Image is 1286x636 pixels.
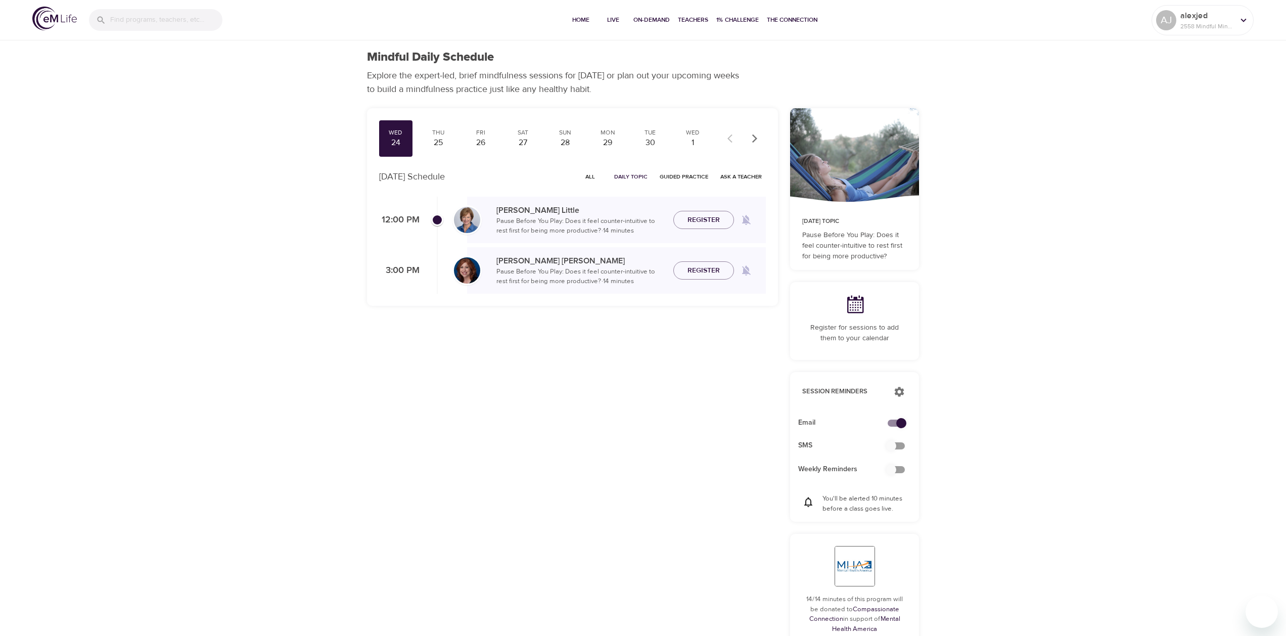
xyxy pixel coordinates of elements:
[809,605,899,623] a: Compassionate Connection
[426,137,451,149] div: 25
[379,213,420,227] p: 12:00 PM
[832,615,900,633] a: Mental Health America
[1246,596,1278,628] iframe: Button to launch messaging window
[1156,10,1176,30] div: AJ
[637,137,663,149] div: 30
[496,267,665,287] p: Pause Before You Play: Does it feel counter-intuitive to rest first for being more productive? · ...
[468,128,493,137] div: Fri
[454,257,480,284] img: Elaine_Smookler-min.jpg
[798,440,895,451] span: SMS
[673,261,734,280] button: Register
[367,50,494,65] h1: Mindful Daily Schedule
[678,15,708,25] span: Teachers
[496,255,665,267] p: [PERSON_NAME] [PERSON_NAME]
[578,172,602,181] span: All
[822,494,907,514] p: You'll be alerted 10 minutes before a class goes live.
[595,128,620,137] div: Mon
[720,172,762,181] span: Ask a Teacher
[716,169,766,185] button: Ask a Teacher
[496,204,665,216] p: [PERSON_NAME] Little
[383,137,408,149] div: 24
[1180,22,1234,31] p: 2558 Mindful Minutes
[802,323,907,344] p: Register for sessions to add them to your calendar
[802,595,907,634] p: 14/14 minutes of this program will be donated to in support of
[680,128,705,137] div: Wed
[687,264,720,277] span: Register
[673,211,734,230] button: Register
[633,15,670,25] span: On-Demand
[426,128,451,137] div: Thu
[601,15,625,25] span: Live
[574,169,606,185] button: All
[553,128,578,137] div: Sun
[680,137,705,149] div: 1
[511,137,536,149] div: 27
[802,387,884,397] p: Session Reminders
[511,128,536,137] div: Sat
[798,464,895,475] span: Weekly Reminders
[767,15,817,25] span: The Connection
[656,169,712,185] button: Guided Practice
[595,137,620,149] div: 29
[110,9,222,31] input: Find programs, teachers, etc...
[379,264,420,278] p: 3:00 PM
[367,69,746,96] p: Explore the expert-led, brief mindfulness sessions for [DATE] or plan out your upcoming weeks to ...
[454,207,480,233] img: Kerry_Little_Headshot_min.jpg
[32,7,77,30] img: logo
[660,172,708,181] span: Guided Practice
[468,137,493,149] div: 26
[383,128,408,137] div: Wed
[379,170,445,184] p: [DATE] Schedule
[802,230,907,262] p: Pause Before You Play: Does it feel counter-intuitive to rest first for being more productive?
[569,15,593,25] span: Home
[637,128,663,137] div: Tue
[553,137,578,149] div: 28
[687,214,720,226] span: Register
[1180,10,1234,22] p: alexjed
[798,418,895,428] span: Email
[734,208,758,232] span: Remind me when a class goes live every Wednesday at 12:00 PM
[610,169,652,185] button: Daily Topic
[614,172,648,181] span: Daily Topic
[734,258,758,283] span: Remind me when a class goes live every Wednesday at 3:00 PM
[496,216,665,236] p: Pause Before You Play: Does it feel counter-intuitive to rest first for being more productive? · ...
[802,217,907,226] p: [DATE] Topic
[716,15,759,25] span: 1% Challenge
